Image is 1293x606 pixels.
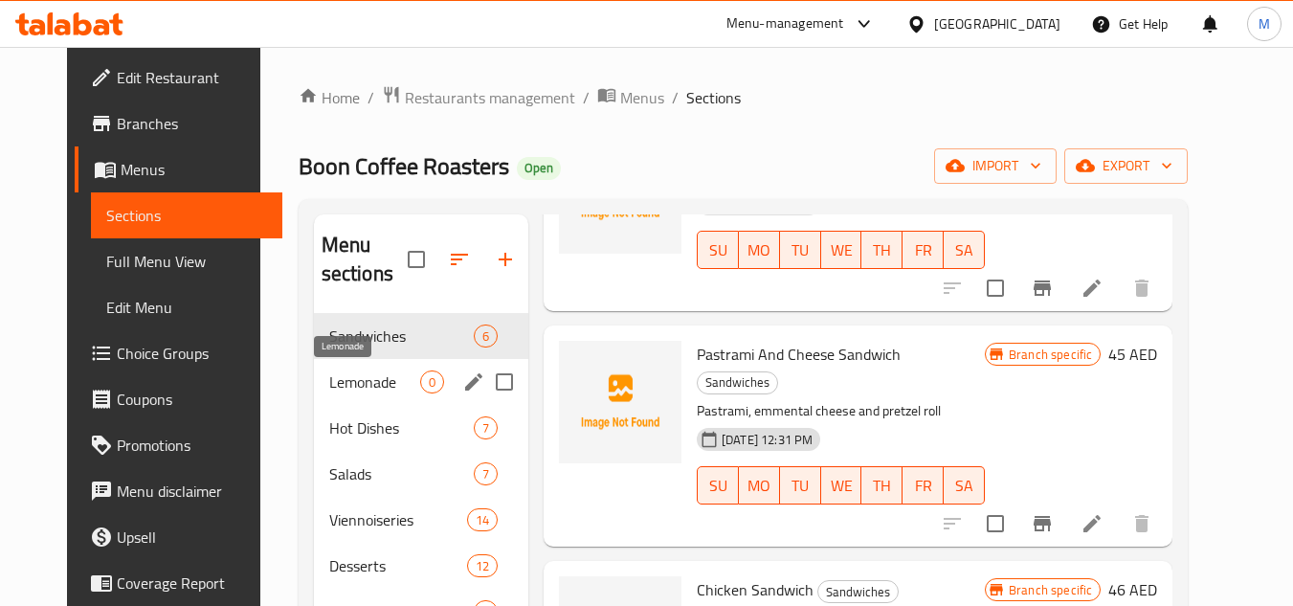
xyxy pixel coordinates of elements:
img: Pastrami And Cheese Sandwich [559,341,681,463]
div: Hot Dishes7 [314,405,528,451]
span: 12 [468,557,497,575]
button: delete [1119,265,1165,311]
span: TH [869,472,895,500]
span: Branch specific [1001,346,1100,364]
span: Menus [121,158,268,181]
div: items [420,370,444,393]
a: Sections [91,192,283,238]
a: Menus [597,85,664,110]
span: SU [705,472,731,500]
span: MO [747,472,772,500]
span: Desserts [329,554,467,577]
a: Edit Menu [91,284,283,330]
button: SU [697,466,739,505]
span: Branches [117,112,268,135]
button: delete [1119,501,1165,547]
button: export [1064,148,1188,184]
div: Sandwiches [817,580,899,603]
a: Branches [75,101,283,146]
button: import [934,148,1057,184]
span: Sections [106,204,268,227]
span: SA [951,472,977,500]
span: export [1080,154,1172,178]
div: Hot Dishes [329,416,474,439]
div: items [467,554,498,577]
span: 14 [468,511,497,529]
span: TU [788,472,814,500]
span: Menus [620,86,664,109]
div: Lemonade0edit [314,359,528,405]
span: SA [951,236,977,264]
span: Branch specific [1001,581,1100,599]
span: Edit Menu [106,296,268,319]
a: Edit menu item [1081,512,1104,535]
div: Salads7 [314,451,528,497]
span: Salads [329,462,474,485]
button: FR [903,466,944,505]
a: Upsell [75,514,283,560]
div: Menu-management [726,12,844,35]
span: Choice Groups [117,342,268,365]
span: Boon Coffee Roasters [299,145,509,188]
span: Open [517,160,561,176]
div: items [474,416,498,439]
span: Full Menu View [106,250,268,273]
div: Sandwiches6 [314,313,528,359]
div: Viennoiseries14 [314,497,528,543]
span: TU [788,236,814,264]
span: [DATE] 12:31 PM [714,431,820,449]
button: TH [861,231,903,269]
button: TH [861,466,903,505]
div: Open [517,157,561,180]
li: / [672,86,679,109]
span: Restaurants management [405,86,575,109]
button: Add section [482,236,528,282]
span: WE [829,236,855,264]
span: Sandwiches [329,325,474,348]
div: items [474,325,498,348]
div: [GEOGRAPHIC_DATA] [934,13,1060,34]
div: items [467,508,498,531]
li: / [368,86,374,109]
div: items [474,462,498,485]
span: 0 [421,373,443,392]
nav: breadcrumb [299,85,1189,110]
a: Menu disclaimer [75,468,283,514]
h2: Menu sections [322,231,408,288]
span: import [949,154,1041,178]
button: TU [780,231,821,269]
span: Viennoiseries [329,508,467,531]
span: Coupons [117,388,268,411]
span: WE [829,472,855,500]
a: Coupons [75,376,283,422]
span: Pastrami And Cheese Sandwich [697,340,901,369]
a: Home [299,86,360,109]
span: Promotions [117,434,268,457]
button: FR [903,231,944,269]
span: Upsell [117,526,268,549]
a: Promotions [75,422,283,468]
a: Restaurants management [382,85,575,110]
button: MO [739,231,780,269]
a: Menus [75,146,283,192]
li: / [583,86,590,109]
span: M [1259,13,1270,34]
button: WE [821,466,862,505]
div: Sandwiches [697,371,778,394]
span: SU [705,236,731,264]
a: Edit menu item [1081,277,1104,300]
h6: 46 AED [1108,576,1157,603]
a: Edit Restaurant [75,55,283,101]
span: TH [869,236,895,264]
span: Select to update [975,268,1015,308]
span: Sandwiches [698,371,777,393]
button: Branch-specific-item [1019,265,1065,311]
span: Sandwiches [818,581,898,603]
span: FR [910,236,936,264]
a: Choice Groups [75,330,283,376]
span: Coverage Report [117,572,268,595]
